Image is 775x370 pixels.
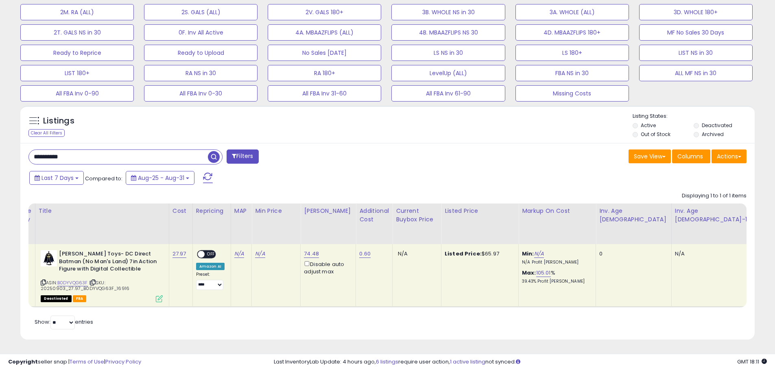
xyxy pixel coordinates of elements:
b: Max: [522,269,536,277]
img: 31ik1X7W2ML._SL40_.jpg [41,250,57,266]
button: 3A. WHOLE (ALL) [515,4,629,20]
a: Privacy Policy [105,358,141,366]
div: [PERSON_NAME] [304,207,352,215]
label: Deactivated [702,122,732,129]
a: 105.01 [536,269,551,277]
button: RA 180+ [268,65,381,81]
div: 0 [599,250,665,257]
div: $65.97 [445,250,512,257]
div: Repricing [196,207,227,215]
span: Compared to: [85,175,122,182]
button: LS 180+ [515,45,629,61]
button: Ready to Upload [144,45,258,61]
div: Additional Cost [359,207,389,224]
button: MF No Sales 30 Days [639,24,753,41]
div: Clear All Filters [28,129,65,137]
div: % [522,269,589,284]
th: The percentage added to the cost of goods (COGS) that forms the calculator for Min & Max prices. [519,203,596,244]
b: Listed Price: [445,250,482,257]
button: RA NS in 30 [144,65,258,81]
button: 3B. WHOLE NS in 30 [391,4,505,20]
span: N/A [398,250,408,257]
button: All FBA Inv 0-30 [144,85,258,102]
button: Missing Costs [515,85,629,102]
button: 2T. GALS NS in 30 [20,24,134,41]
button: 4A. MBAAZFLIPS (ALL) [268,24,381,41]
span: Show: entries [35,318,93,326]
button: All FBA Inv 31-60 [268,85,381,102]
button: 2V. GALS 180+ [268,4,381,20]
div: Displaying 1 to 1 of 1 items [682,192,747,200]
button: 2S. GALS (ALL) [144,4,258,20]
span: Aug-25 - Aug-31 [138,174,184,182]
span: Columns [677,152,703,160]
button: 3D. WHOLE 180+ [639,4,753,20]
a: B0DYVQG63F [57,279,88,286]
div: Min Price [255,207,297,215]
div: Markup on Cost [522,207,592,215]
b: Min: [522,250,534,257]
div: Listed Price [445,207,515,215]
button: Aug-25 - Aug-31 [126,171,194,185]
button: 0F. Inv All Active [144,24,258,41]
button: LS NS in 30 [391,45,505,61]
button: Columns [672,149,710,163]
a: Terms of Use [70,358,104,366]
button: All FBA Inv 61-90 [391,85,505,102]
p: 39.43% Profit [PERSON_NAME] [522,279,589,284]
h5: Listings [43,115,74,127]
a: 1 active listing [450,358,485,366]
strong: Copyright [8,358,38,366]
div: Amazon AI [196,263,225,270]
button: All FBA Inv 0-90 [20,85,134,102]
div: Cost [172,207,189,215]
label: Active [641,122,656,129]
span: | SKU: 20250903_27.97_B0DYVQG63F_16916 [41,279,129,292]
a: 74.48 [304,250,319,258]
a: N/A [255,250,265,258]
p: Listing States: [633,113,755,120]
button: 2M. RA (ALL) [20,4,134,20]
div: Preset: [196,272,225,290]
a: N/A [234,250,244,258]
button: ALL MF NS in 30 [639,65,753,81]
div: ASIN: [41,250,163,301]
span: All listings that are unavailable for purchase on Amazon for any reason other than out-of-stock [41,295,72,302]
button: Save View [629,149,671,163]
div: seller snap | | [8,358,141,366]
div: Inv. Age [DEMOGRAPHIC_DATA]-180 [675,207,756,224]
div: MAP [234,207,248,215]
div: Disable auto adjust max [304,260,349,275]
a: N/A [534,250,544,258]
span: 2025-09-10 18:11 GMT [737,358,767,366]
a: 6 listings [376,358,398,366]
span: OFF [205,251,218,258]
label: Archived [702,131,724,138]
b: [PERSON_NAME] Toys- DC Direct Batman (No Man's Land) 7in Action Figure with Digital Collectible [59,250,158,275]
div: Fulfillable Quantity [4,207,32,224]
button: LIST NS in 30 [639,45,753,61]
button: FBA NS in 30 [515,65,629,81]
label: Out of Stock [641,131,670,138]
span: FBA [73,295,87,302]
a: 27.97 [172,250,186,258]
button: Ready to Reprice [20,45,134,61]
span: Last 7 Days [41,174,74,182]
button: LevelUp (ALL) [391,65,505,81]
button: 4B. MBAAZFLIPS NS 30 [391,24,505,41]
p: N/A Profit [PERSON_NAME] [522,260,589,265]
div: Current Buybox Price [396,207,438,224]
button: LIST 180+ [20,65,134,81]
div: N/A [675,250,753,257]
button: 4D. MBAAZFLIPS 180+ [515,24,629,41]
div: Title [39,207,166,215]
a: 0.60 [359,250,371,258]
button: Last 7 Days [29,171,84,185]
button: No Sales [DATE] [268,45,381,61]
button: Actions [712,149,747,163]
button: Filters [227,149,258,164]
div: Last InventoryLab Update: 4 hours ago, require user action, not synced. [274,358,767,366]
div: Inv. Age [DEMOGRAPHIC_DATA] [599,207,668,224]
